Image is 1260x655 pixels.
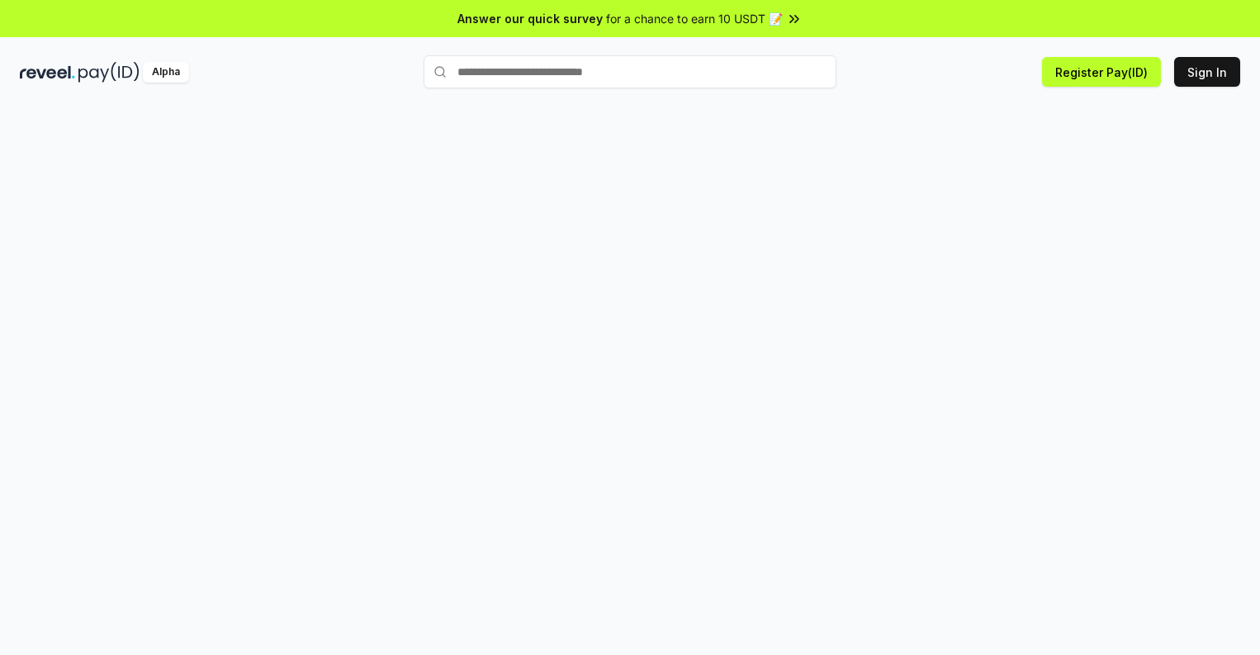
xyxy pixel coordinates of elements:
[1042,57,1161,87] button: Register Pay(ID)
[1174,57,1240,87] button: Sign In
[606,10,783,27] span: for a chance to earn 10 USDT 📝
[20,62,75,83] img: reveel_dark
[78,62,140,83] img: pay_id
[143,62,189,83] div: Alpha
[457,10,603,27] span: Answer our quick survey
